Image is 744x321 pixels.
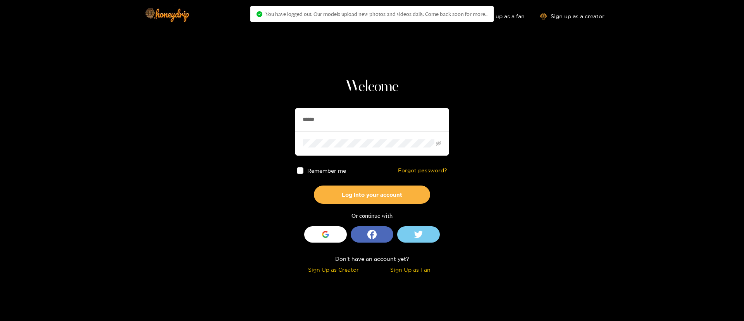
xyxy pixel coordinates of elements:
button: Log into your account [314,186,430,204]
a: Sign up as a fan [472,13,525,19]
a: Sign up as a creator [540,13,604,19]
span: check-circle [257,11,262,17]
span: Remember me [307,168,346,174]
div: Don't have an account yet? [295,254,449,263]
h1: Welcome [295,78,449,96]
div: Sign Up as Fan [374,265,447,274]
span: eye-invisible [436,141,441,146]
span: You have logged out. Our models upload new photos and videos daily. Come back soon for more.. [265,11,487,17]
div: Sign Up as Creator [297,265,370,274]
a: Forgot password? [398,167,447,174]
div: Or continue with [295,212,449,220]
